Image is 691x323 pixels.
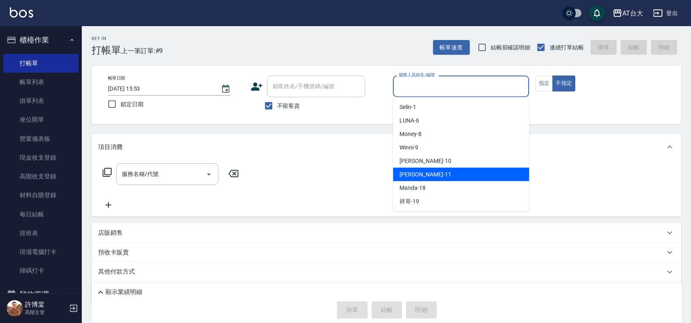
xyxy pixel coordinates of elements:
a: 打帳單 [3,54,79,73]
button: 預約管理 [3,284,79,305]
p: 高階主管 [25,309,67,316]
button: 櫃檯作業 [3,29,79,51]
button: 不指定 [552,76,575,91]
div: AT台大 [622,8,643,18]
span: 不留客資 [277,102,300,110]
h3: 打帳單 [92,45,121,56]
button: 登出 [650,6,681,21]
p: 顯示業績明細 [105,288,142,296]
h2: Key In [92,36,121,41]
span: 祥哥 -19 [399,197,419,206]
div: 預收卡販賣 [92,243,681,262]
a: 營業儀表板 [3,129,79,148]
span: [PERSON_NAME] -11 [399,170,451,179]
a: 座位開單 [3,110,79,129]
button: 帳單速查 [433,40,470,55]
a: 排班表 [3,224,79,243]
a: 高階收支登錄 [3,167,79,186]
span: [PERSON_NAME] -10 [399,157,451,165]
span: Selin -1 [399,103,416,111]
span: Winni -9 [399,143,418,152]
p: 其他付款方式 [98,267,139,276]
a: 材料自購登錄 [3,186,79,205]
a: 掛單列表 [3,91,79,110]
button: Open [202,168,215,181]
span: Manda -18 [399,184,426,192]
a: 現金收支登錄 [3,148,79,167]
label: 服務人員姓名/編號 [399,72,435,78]
p: 預收卡販賣 [98,248,129,257]
a: 帳單列表 [3,73,79,91]
p: 店販銷售 [98,229,123,237]
button: save [589,5,605,21]
img: Person [7,300,23,316]
button: Choose date, selected date is 2025-08-14 [216,79,236,99]
a: 現場電腦打卡 [3,243,79,261]
span: LUNA -6 [399,116,419,125]
input: YYYY/MM/DD hh:mm [108,82,213,96]
a: 掃碼打卡 [3,261,79,280]
label: 帳單日期 [108,75,125,81]
div: 項目消費 [92,134,681,160]
div: 店販銷售 [92,223,681,243]
p: 項目消費 [98,143,123,151]
span: 鎖定日期 [121,100,144,109]
img: Logo [10,7,33,18]
span: 連續打單結帳 [550,43,584,52]
div: 其他付款方式 [92,262,681,282]
h5: 許博棠 [25,301,67,309]
a: 每日結帳 [3,205,79,224]
div: 備註及來源 [92,282,681,301]
span: Money -8 [399,130,422,138]
span: 上一筆訂單:#9 [121,46,163,56]
span: 結帳前確認明細 [491,43,531,52]
button: AT台大 [609,5,646,22]
button: 指定 [536,76,553,91]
